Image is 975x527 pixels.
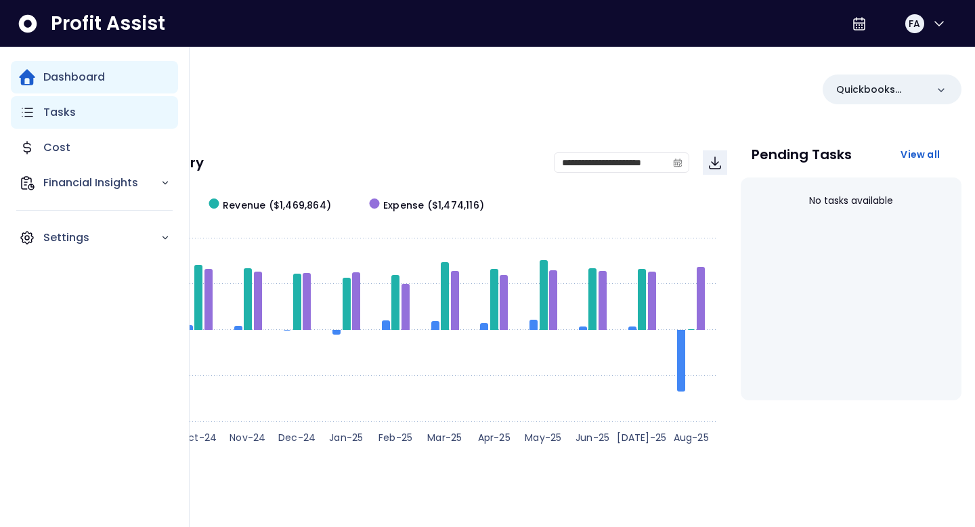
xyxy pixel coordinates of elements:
[673,158,682,167] svg: calendar
[43,175,160,191] p: Financial Insights
[180,431,217,444] text: Oct-24
[378,431,412,444] text: Feb-25
[230,431,265,444] text: Nov-24
[525,431,561,444] text: May-25
[674,431,709,444] text: Aug-25
[51,12,165,36] span: Profit Assist
[427,431,462,444] text: Mar-25
[43,230,160,246] p: Settings
[617,431,666,444] text: [DATE]-25
[223,198,331,213] span: Revenue ($1,469,864)
[43,140,70,156] p: Cost
[703,150,727,175] button: Download
[901,148,940,161] span: View all
[909,17,920,30] span: FA
[278,431,316,444] text: Dec-24
[43,69,105,85] p: Dashboard
[329,431,363,444] text: Jan-25
[43,104,76,121] p: Tasks
[752,148,852,161] p: Pending Tasks
[752,183,951,219] div: No tasks available
[68,497,961,511] p: Wins & Losses
[890,142,951,167] button: View all
[383,198,484,213] span: Expense ($1,474,116)
[478,431,511,444] text: Apr-25
[836,83,926,97] p: Quickbooks Online
[576,431,609,444] text: Jun-25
